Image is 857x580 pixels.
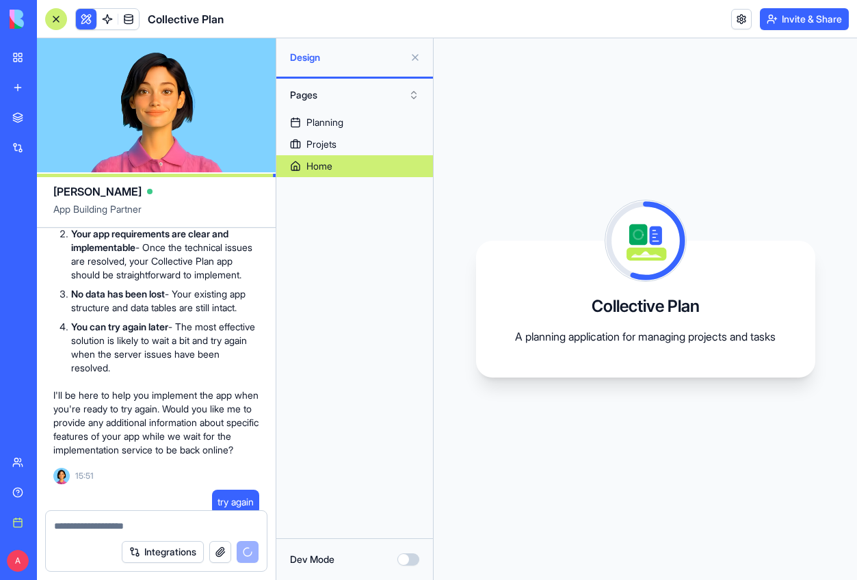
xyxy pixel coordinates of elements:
[71,287,259,315] p: - Your existing app structure and data tables are still intact.
[306,116,343,129] div: Planning
[71,320,259,375] p: - The most effective solution is likely to wait a bit and try again when the server issues have b...
[276,133,433,155] a: Projets
[7,550,29,572] span: A
[10,10,94,29] img: logo
[122,541,204,563] button: Integrations
[75,471,94,482] span: 15:51
[290,51,404,64] span: Design
[71,288,165,300] strong: No data has been lost
[71,227,259,282] p: - Once the technical issues are resolved, your Collective Plan app should be straightforward to i...
[53,468,70,484] img: Ella_00000_wcx2te.png
[71,321,168,332] strong: You can try again later
[290,553,334,566] label: Dev Mode
[53,388,259,457] p: I'll be here to help you implement the app when you're ready to try again. Would you like me to p...
[283,84,426,106] button: Pages
[592,295,700,317] h3: Collective Plan
[760,8,849,30] button: Invite & Share
[276,111,433,133] a: Planning
[306,137,337,151] div: Projets
[306,159,332,173] div: Home
[53,183,142,200] span: [PERSON_NAME]
[217,495,254,509] span: try again
[53,202,259,227] span: App Building Partner
[148,11,224,27] h1: Collective Plan
[509,328,782,345] p: A planning application for managing projects and tasks
[71,228,228,253] strong: Your app requirements are clear and implementable
[276,155,433,177] a: Home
